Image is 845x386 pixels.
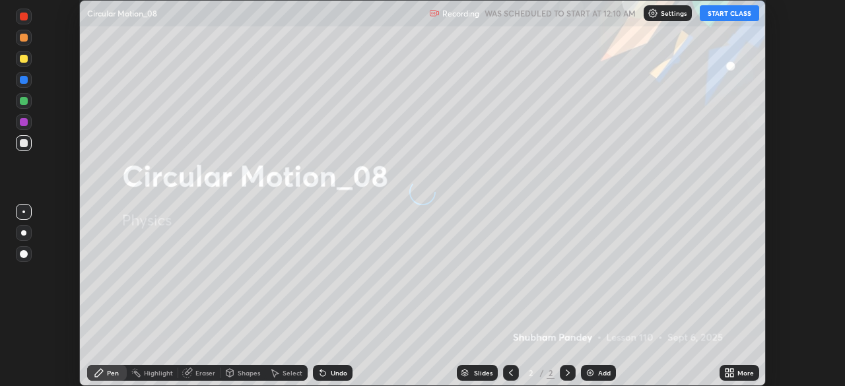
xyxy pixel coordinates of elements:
div: / [540,369,544,377]
p: Settings [661,10,687,16]
div: 2 [547,367,555,379]
img: class-settings-icons [648,8,658,18]
div: Pen [107,370,119,376]
div: More [737,370,754,376]
div: Eraser [195,370,215,376]
div: 2 [524,369,537,377]
img: add-slide-button [585,368,595,378]
div: Shapes [238,370,260,376]
div: Undo [331,370,347,376]
p: Recording [442,9,479,18]
div: Select [283,370,302,376]
div: Add [598,370,611,376]
p: Circular Motion_08 [87,8,157,18]
div: Slides [474,370,492,376]
h5: WAS SCHEDULED TO START AT 12:10 AM [485,7,636,19]
button: START CLASS [700,5,759,21]
div: Highlight [144,370,173,376]
img: recording.375f2c34.svg [429,8,440,18]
